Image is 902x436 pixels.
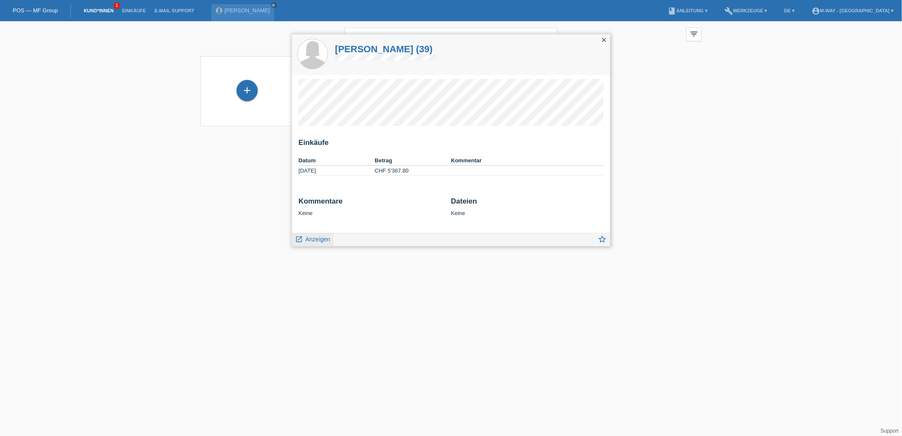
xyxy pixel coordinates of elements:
h2: Kommentare [299,197,445,210]
span: Anzeigen [305,236,330,243]
a: [PERSON_NAME] [225,7,270,14]
a: POS — MF Group [13,7,58,14]
h2: Einkäufe [299,139,603,151]
td: [DATE] [299,166,375,176]
input: Suche... [345,28,557,48]
i: account_circle [812,7,820,15]
a: star_border [598,235,607,246]
h2: Dateien [451,197,603,210]
a: DE ▾ [780,8,799,13]
i: filter_list [689,29,699,39]
div: Keine [299,197,445,216]
i: book [668,7,676,15]
a: bookAnleitung ▾ [664,8,712,13]
a: Kund*innen [79,8,118,13]
i: close [543,32,553,42]
span: 1 [113,2,120,9]
td: CHF 5'387.80 [375,166,451,176]
th: Kommentar [451,156,603,166]
i: close [272,3,276,7]
i: close [600,37,607,43]
div: Keine [451,197,603,216]
i: launch [295,235,303,243]
i: star_border [598,235,607,244]
a: launch Anzeigen [295,233,330,244]
a: Support [881,428,899,434]
i: build [724,7,733,15]
a: close [271,2,277,8]
a: E-Mail Support [150,8,199,13]
a: buildWerkzeuge ▾ [720,8,772,13]
th: Betrag [375,156,451,166]
div: Kund*in hinzufügen [237,83,257,98]
a: account_circlem-way - [GEOGRAPHIC_DATA] ▾ [807,8,898,13]
a: [PERSON_NAME] (39) [335,44,437,54]
a: Einkäufe [118,8,150,13]
th: Datum [299,156,375,166]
